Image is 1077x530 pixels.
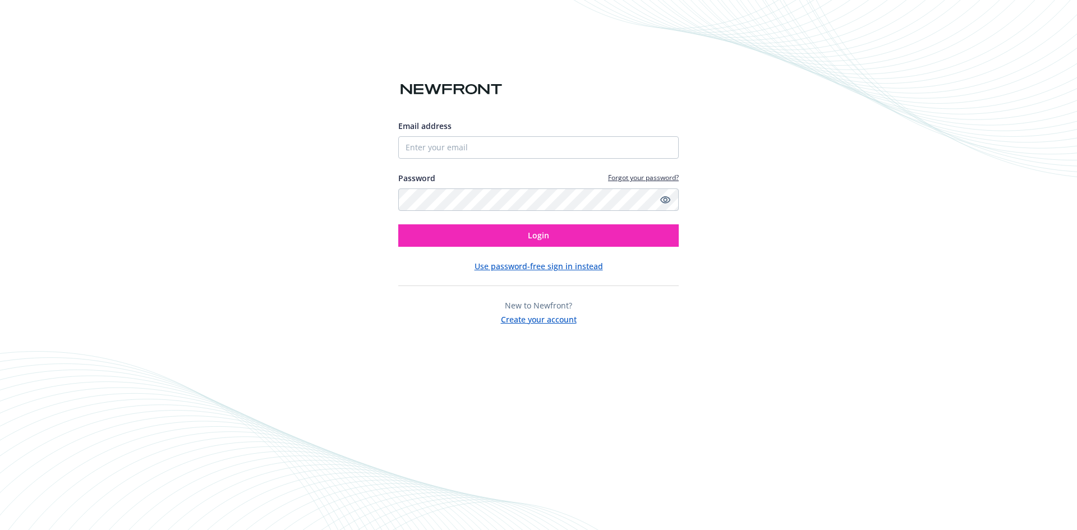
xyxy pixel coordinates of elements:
span: Email address [398,121,452,131]
input: Enter your email [398,136,679,159]
label: Password [398,172,435,184]
img: Newfront logo [398,80,504,99]
button: Use password-free sign in instead [475,260,603,272]
button: Login [398,224,679,247]
span: New to Newfront? [505,300,572,311]
input: Enter your password [398,188,679,211]
span: Login [528,230,549,241]
button: Create your account [501,311,577,325]
a: Forgot your password? [608,173,679,182]
a: Show password [659,193,672,206]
